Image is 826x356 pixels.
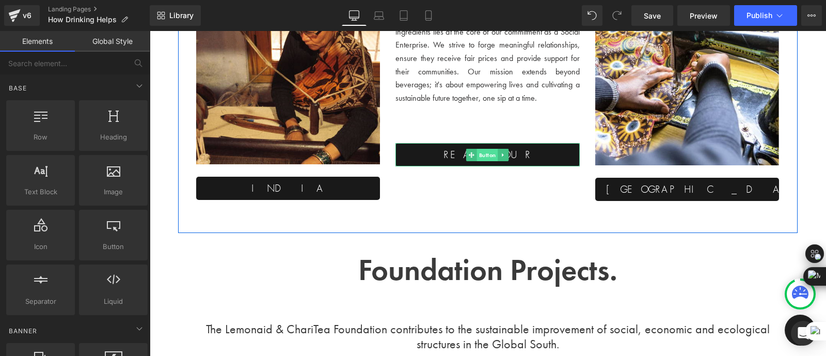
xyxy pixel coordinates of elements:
span: [GEOGRAPHIC_DATA] [457,151,660,165]
span: Foundation Projects. [209,220,468,258]
a: Preview [677,5,730,26]
div: v6 [21,9,34,22]
span: read our impact report [272,117,405,146]
button: Redo [607,5,627,26]
span: Text Block [9,187,72,197]
span: Heading [82,132,145,143]
button: More [801,5,822,26]
span: Base [8,83,28,93]
a: Expand / Collapse [349,118,360,130]
a: New Library [150,5,201,26]
span: Button [328,118,349,130]
span: Banner [8,326,38,336]
a: Desktop [342,5,367,26]
span: india [102,150,175,164]
a: v6 [4,5,40,26]
button: Undo [582,5,602,26]
span: Library [169,11,194,20]
span: Image [82,187,145,197]
span: Row [9,132,72,143]
span: Preview [690,10,718,21]
a: Global Style [75,31,150,52]
a: Tablet [391,5,416,26]
a: Landing Pages [48,5,150,13]
a: india [47,146,231,169]
span: Icon [9,241,72,252]
span: Separator [9,296,72,307]
span: Publish [746,11,772,20]
a: Laptop [367,5,391,26]
a: read our impact report [246,112,431,135]
div: Open Intercom Messenger [791,321,816,346]
a: [GEOGRAPHIC_DATA] [446,147,630,170]
a: Mobile [416,5,441,26]
span: How Drinking Helps [48,16,117,24]
span: Save [644,10,661,21]
span: Liquid [82,296,145,307]
button: Publish [734,5,797,26]
h1: The Lemonaid & ChariTea Foundation contributes to the sustainable improvement of social, economic... [35,291,642,321]
span: Button [82,241,145,252]
span: . We strive to forge meaningful relationships, ensure they receive fair prices and provide suppor... [246,8,431,72]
